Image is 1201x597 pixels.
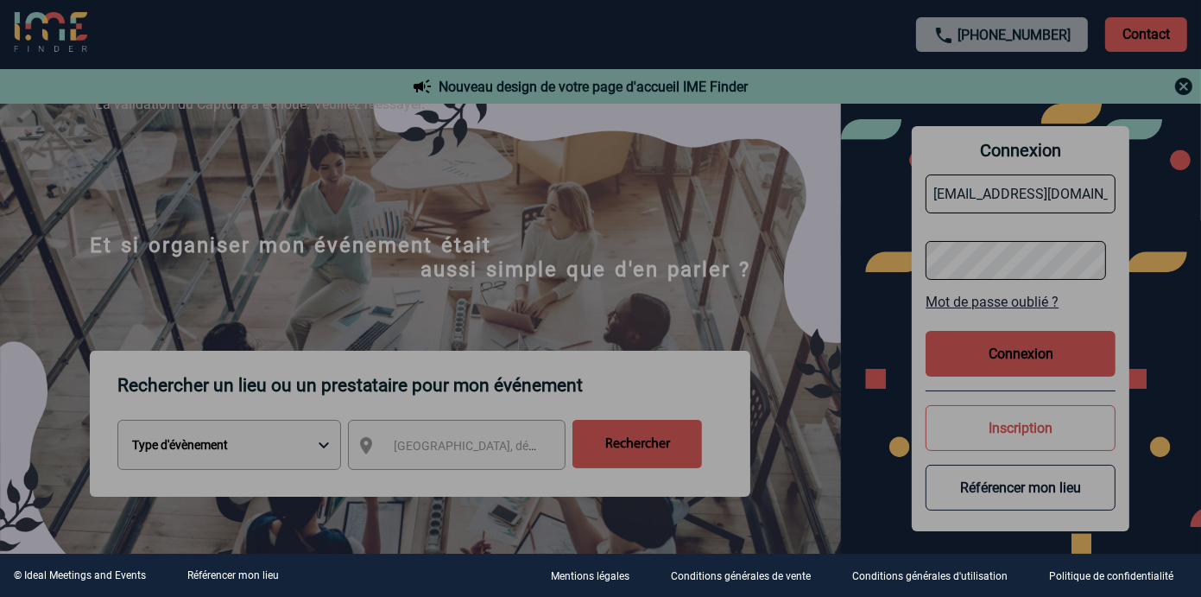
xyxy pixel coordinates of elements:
p: Conditions générales d'utilisation [852,571,1008,583]
a: Référencer mon lieu [187,569,279,581]
a: Politique de confidentialité [1035,568,1201,584]
p: Conditions générales de vente [671,571,811,583]
div: © Ideal Meetings and Events [14,569,146,581]
p: Mentions légales [551,571,629,583]
p: Politique de confidentialité [1049,571,1173,583]
a: Mentions légales [537,568,657,584]
a: Conditions générales de vente [657,568,838,584]
div: La validation du Captcha a échoué. Veuillez réessayer. [74,74,1128,156]
a: Conditions générales d'utilisation [838,568,1035,584]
